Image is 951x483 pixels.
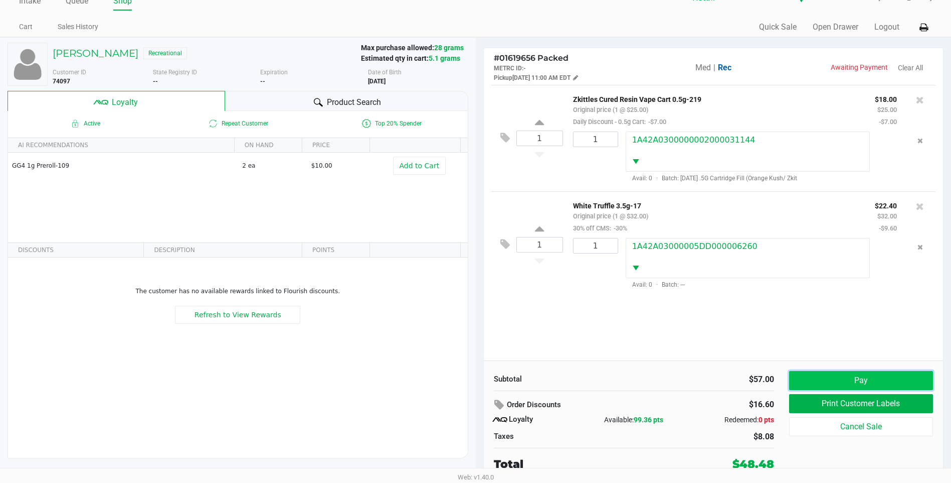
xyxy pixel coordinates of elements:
[314,117,468,130] span: Top 20% Spender
[641,431,774,443] div: $8.08
[393,157,446,175] button: Add to Cart
[652,175,662,182] span: ·
[875,199,897,210] p: $22.40
[161,117,315,130] span: Repeat Customer
[494,456,671,472] div: Total
[626,175,797,182] span: Avail: 0 Batch: [DATE] .5G Cartridge Fill (Orange Kush/ Zkit
[646,118,666,126] span: -$7.00
[879,118,897,126] small: -$7.00
[8,138,234,153] th: AI RECOMMENDATIONS
[238,153,306,179] td: 2 ea
[512,74,570,81] span: [DATE] 11:00 AM EDT
[494,65,523,72] span: METRC ID:
[8,243,468,409] div: Data table
[573,199,860,210] p: White Truffle 3.5g-17
[8,243,143,258] th: DISCOUNTS
[652,281,662,288] span: ·
[877,212,897,220] small: $32.00
[458,473,494,481] span: Web: v1.40.0
[368,78,386,85] b: [DATE]
[360,117,372,130] inline-svg: Is a top 20% spender
[626,281,685,288] span: Avail: 0 Batch: ---
[732,456,774,472] div: $48.48
[494,414,587,426] div: Loyalty
[175,306,300,324] button: Refresh to View Rewards
[260,78,265,85] b: --
[19,21,33,33] a: Cart
[789,417,933,436] button: Cancel Sale
[195,311,281,319] span: Refresh to View Rewards
[234,138,302,153] th: ON HAND
[874,21,899,33] button: Logout
[302,138,369,153] th: PRICE
[813,21,858,33] button: Open Drawer
[587,415,680,425] div: Available:
[69,117,81,130] inline-svg: Active loyalty member
[361,54,460,62] span: Estimated qty in cart:
[690,396,774,413] div: $16.60
[789,371,933,390] button: Pay
[913,132,927,150] button: Remove the package from the orderLine
[523,65,526,72] span: -
[695,63,711,72] span: Med
[680,415,774,425] div: Redeemed:
[877,106,897,113] small: $25.00
[641,374,774,386] div: $57.00
[58,21,98,33] a: Sales History
[611,224,627,232] span: -30%
[494,431,627,442] div: Taxes
[368,69,402,76] span: Date of Birth
[207,117,219,130] inline-svg: Is repeat customer
[153,69,197,76] span: State Registry ID
[758,416,774,424] span: 0 pts
[361,44,468,62] span: Max purchase allowed:
[429,54,460,62] span: 5.1 grams
[494,374,627,385] div: Subtotal
[875,93,897,103] p: $18.00
[634,416,663,424] span: 99.36 pts
[787,62,888,73] p: Awaiting Payment
[260,69,288,76] span: Expiration
[8,117,161,130] span: Active
[153,78,158,85] b: --
[53,69,86,76] span: Customer ID
[573,118,666,126] small: Daily Discount - 0.5g Cart:
[573,93,860,103] p: Zkittles Cured Resin Vape Cart 0.5g-219
[494,53,499,63] span: #
[713,63,715,72] span: |
[573,224,627,232] small: 30% off CMS:
[143,47,187,59] span: Recreational
[898,63,923,73] button: Clear All
[718,63,731,72] span: Rec
[112,96,138,108] span: Loyalty
[400,162,440,170] span: Add to Cart
[434,44,464,52] span: 28 grams
[494,396,676,414] div: Order Discounts
[8,153,238,179] td: GG4 1g Preroll-109
[53,47,138,59] h5: [PERSON_NAME]
[879,224,897,232] small: -$9.60
[789,394,933,413] button: Print Customer Labels
[759,21,797,33] button: Quick Sale
[311,162,332,169] span: $10.00
[302,243,369,258] th: POINTS
[913,238,927,257] button: Remove the package from the orderLine
[143,243,302,258] th: DESCRIPTION
[8,138,468,243] div: Data table
[573,106,648,113] small: Original price (1 @ $25.00)
[12,287,464,296] p: The customer has no available rewards linked to Flourish discounts.
[494,74,512,81] span: pickup
[573,212,648,220] small: Original price (1 @ $32.00)
[494,53,568,63] span: 01619656 Packed
[327,96,381,108] span: Product Search
[53,78,70,85] b: 74097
